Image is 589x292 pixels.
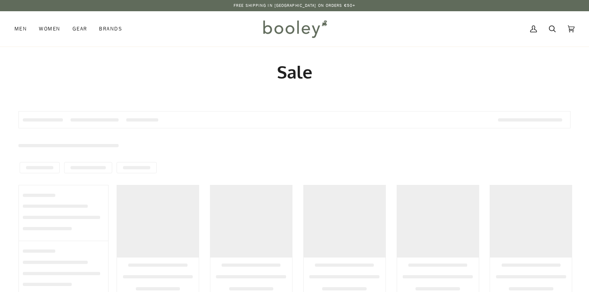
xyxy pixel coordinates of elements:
[39,25,60,33] span: Women
[234,2,355,9] p: Free Shipping in [GEOGRAPHIC_DATA] on Orders €50+
[33,11,66,47] a: Women
[14,25,27,33] span: Men
[73,25,87,33] span: Gear
[67,11,93,47] a: Gear
[93,11,128,47] a: Brands
[18,61,571,83] h1: Sale
[260,17,330,41] img: Booley
[14,11,33,47] a: Men
[99,25,122,33] span: Brands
